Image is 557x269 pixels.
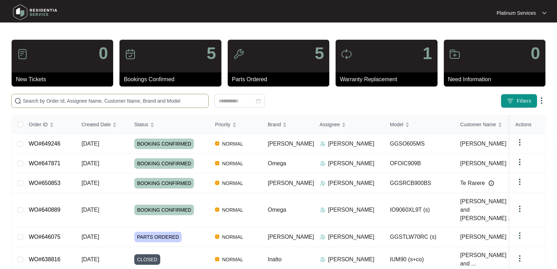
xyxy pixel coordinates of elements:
img: Assigner Icon [320,161,325,166]
span: Omega [268,160,286,166]
span: [DATE] [82,141,99,147]
span: [DATE] [82,256,99,262]
span: [PERSON_NAME] [460,140,507,148]
span: [DATE] [82,234,99,240]
th: Order ID [23,115,76,134]
a: WO#646075 [29,234,60,240]
a: WO#649246 [29,141,60,147]
span: [PERSON_NAME] [460,233,507,241]
img: icon [449,49,460,60]
span: [PERSON_NAME] [268,234,314,240]
th: Assignee [314,115,384,134]
span: Created Date [82,121,111,128]
p: New Tickets [16,75,113,84]
p: Warranty Replacement [340,75,437,84]
p: 0 [99,45,108,62]
span: Omega [268,207,286,213]
span: Customer Name [460,121,496,128]
td: GGSO605MS [384,134,455,154]
p: 1 [423,45,432,62]
p: [PERSON_NAME] [328,140,375,148]
span: PARTS ORDERED [134,232,182,242]
th: Brand [262,115,314,134]
span: NORMAL [219,140,246,148]
img: icon [233,49,244,60]
img: dropdown arrow [537,96,546,105]
p: Platinum Services [497,9,536,17]
span: [DATE] [82,180,99,186]
span: NORMAL [219,255,246,264]
span: [DATE] [82,207,99,213]
span: Priority [215,121,231,128]
th: Priority [209,115,262,134]
p: [PERSON_NAME] [328,255,375,264]
img: icon [17,49,28,60]
img: Assigner Icon [320,234,325,240]
button: filter iconFilters [501,94,537,108]
th: Actions [510,115,545,134]
span: CLOSED [134,254,160,265]
p: [PERSON_NAME] [328,206,375,214]
p: 0 [531,45,540,62]
span: [DATE] [82,160,99,166]
a: WO#650853 [29,180,60,186]
img: Vercel Logo [215,235,219,239]
img: residentia service logo [11,2,60,23]
span: [PERSON_NAME] [460,159,507,168]
span: [PERSON_NAME] [268,141,314,147]
img: Assigner Icon [320,180,325,186]
p: Bookings Confirmed [124,75,221,84]
th: Model [384,115,455,134]
span: NORMAL [219,233,246,241]
span: Status [134,121,148,128]
span: BOOKING CONFIRMED [134,178,194,188]
img: dropdown arrow [516,158,524,166]
span: Assignee [320,121,340,128]
td: GGSRCB900BS [384,173,455,193]
span: [PERSON_NAME] [268,180,314,186]
span: Filters [517,97,531,105]
span: Inalto [268,256,281,262]
span: BOOKING CONFIRMED [134,158,194,169]
th: Created Date [76,115,129,134]
span: Te Rarere [460,179,485,187]
a: WO#638816 [29,256,60,262]
img: Vercel Logo [215,207,219,212]
img: search-icon [14,97,21,104]
p: 5 [315,45,324,62]
img: dropdown arrow [516,205,524,213]
img: icon [341,49,352,60]
img: Assigner Icon [320,141,325,147]
span: NORMAL [219,179,246,187]
span: Brand [268,121,281,128]
p: 5 [207,45,216,62]
img: Vercel Logo [215,161,219,165]
img: Vercel Logo [215,181,219,185]
p: Parts Ordered [232,75,329,84]
img: icon [125,49,136,60]
p: [PERSON_NAME] [328,179,375,187]
img: filter icon [507,97,514,104]
img: dropdown arrow [516,231,524,240]
span: BOOKING CONFIRMED [134,139,194,149]
td: IO9060XL9T (s) [384,193,455,227]
a: WO#647871 [29,160,60,166]
img: dropdown arrow [516,254,524,263]
p: [PERSON_NAME] [328,233,375,241]
img: dropdown arrow [516,178,524,186]
span: [PERSON_NAME] and [PERSON_NAME] ... [460,197,516,223]
img: Vercel Logo [215,141,219,146]
p: [PERSON_NAME] [328,159,375,168]
img: Assigner Icon [320,257,325,262]
span: BOOKING CONFIRMED [134,205,194,215]
p: Need Information [448,75,545,84]
a: WO#640889 [29,207,60,213]
td: GGSTLW70RC (s) [384,227,455,247]
img: Assigner Icon [320,207,325,213]
img: Info icon [488,180,494,186]
span: [PERSON_NAME] and ... [460,251,516,268]
input: Search by Order Id, Assignee Name, Customer Name, Brand and Model [23,97,206,105]
span: NORMAL [219,159,246,168]
span: NORMAL [219,206,246,214]
th: Customer Name [455,115,525,134]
